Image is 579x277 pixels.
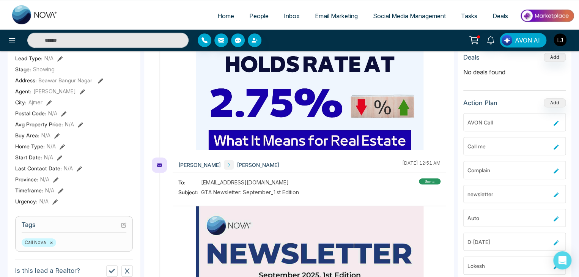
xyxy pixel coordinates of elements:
[217,12,234,20] span: Home
[15,109,46,117] span: Postal Code :
[467,238,551,246] div: D:[DATE]
[15,65,31,73] span: Stage:
[500,33,546,47] button: AVON AI
[201,188,299,196] span: GTA Newsletter: September_1st Edition
[178,161,221,169] span: [PERSON_NAME]
[44,153,53,161] span: N/A
[315,12,358,20] span: Email Marketing
[15,186,43,194] span: Timeframe :
[467,142,551,150] div: Call me
[38,77,92,83] span: Beawar Bangur Nagar
[15,87,31,95] span: Agent:
[22,238,56,247] span: Call Nova
[33,65,55,73] span: Showing
[554,33,566,46] img: User Avatar
[463,68,566,77] p: No deals found
[373,12,446,20] span: Social Media Management
[402,160,441,170] div: [DATE] 12:51 AM
[48,109,57,117] span: N/A
[502,35,512,46] img: Lead Flow
[12,5,58,24] img: Nova CRM Logo
[15,131,39,139] span: Buy Area :
[307,9,365,23] a: Email Marketing
[178,188,201,196] span: Subject:
[210,9,242,23] a: Home
[65,120,74,128] span: N/A
[201,178,289,186] span: [EMAIL_ADDRESS][DOMAIN_NAME]
[40,175,49,183] span: N/A
[50,239,53,246] button: ×
[15,153,42,161] span: Start Date :
[22,221,126,233] h3: Tags
[15,76,92,84] span: Address:
[284,12,300,20] span: Inbox
[467,262,551,270] div: Lokesh
[419,178,441,184] div: sents
[544,98,566,107] button: Add
[33,87,76,95] span: [PERSON_NAME]
[544,53,566,62] button: Add
[45,186,54,194] span: N/A
[39,197,49,205] span: N/A
[15,197,38,205] span: Urgency :
[64,164,73,172] span: N/A
[467,190,551,198] div: newsletter
[467,118,551,126] div: AVON Call
[15,164,62,172] span: Last Contact Date :
[519,7,574,24] img: Market-place.gif
[237,161,279,169] span: [PERSON_NAME]
[553,251,571,269] div: Open Intercom Messenger
[178,178,201,186] span: To:
[492,12,508,20] span: Deals
[15,142,45,150] span: Home Type :
[15,120,63,128] span: Avg Property Price :
[242,9,276,23] a: People
[485,9,516,23] a: Deals
[467,166,551,174] div: Complain
[276,9,307,23] a: Inbox
[47,142,56,150] span: N/A
[463,99,497,107] h3: Action Plan
[249,12,269,20] span: People
[467,214,551,222] div: Auto
[15,54,42,62] span: Lead Type:
[15,98,27,106] span: City :
[15,266,80,276] p: Is this lead a Realtor?
[461,12,477,20] span: Tasks
[515,36,540,45] span: AVON AI
[453,9,485,23] a: Tasks
[463,54,480,61] h3: Deals
[44,54,53,62] span: N/A
[28,98,42,106] span: Ajmer
[15,175,38,183] span: Province :
[41,131,50,139] span: N/A
[365,9,453,23] a: Social Media Management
